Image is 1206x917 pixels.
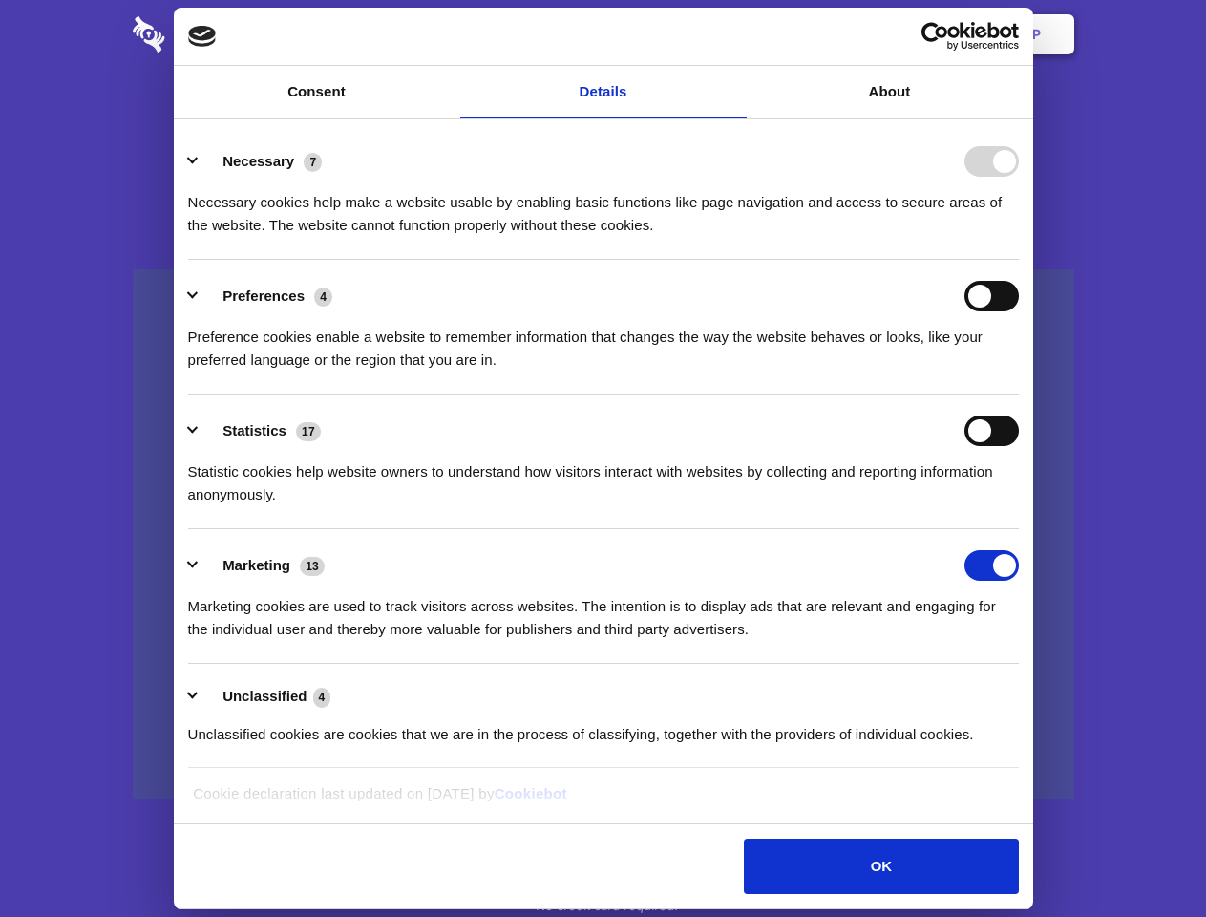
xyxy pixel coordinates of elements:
div: Necessary cookies help make a website usable by enabling basic functions like page navigation and... [188,177,1019,237]
div: Preference cookies enable a website to remember information that changes the way the website beha... [188,311,1019,372]
label: Necessary [222,153,294,169]
div: Cookie declaration last updated on [DATE] by [179,782,1027,820]
a: Wistia video thumbnail [133,269,1074,800]
span: 4 [313,688,331,707]
span: 4 [314,288,332,307]
a: Cookiebot [495,785,567,801]
button: Unclassified (4) [188,685,343,709]
button: Necessary (7) [188,146,334,177]
a: Details [460,66,747,118]
h1: Eliminate Slack Data Loss. [133,86,1074,155]
h4: Auto-redaction of sensitive data, encrypted data sharing and self-destructing private chats. Shar... [133,174,1074,237]
button: Marketing (13) [188,550,337,581]
span: 17 [296,422,321,441]
span: 7 [304,153,322,172]
a: Pricing [561,5,644,64]
a: Consent [174,66,460,118]
button: Preferences (4) [188,281,345,311]
iframe: Drift Widget Chat Controller [1111,821,1183,894]
a: Contact [774,5,862,64]
button: OK [744,839,1018,894]
label: Statistics [222,422,286,438]
a: About [747,66,1033,118]
a: Login [866,5,949,64]
label: Preferences [222,288,305,304]
a: Usercentrics Cookiebot - opens in a new window [852,22,1019,51]
button: Statistics (17) [188,416,333,446]
div: Marketing cookies are used to track visitors across websites. The intention is to display ads tha... [188,581,1019,641]
div: Unclassified cookies are cookies that we are in the process of classifying, together with the pro... [188,709,1019,746]
img: logo [188,26,217,47]
img: logo-wordmark-white-trans-d4663122ce5f474addd5e946df7df03e33cb6a1c49d2221995e7729f52c070b2.svg [133,16,296,53]
span: 13 [300,557,325,576]
label: Marketing [222,557,290,573]
div: Statistic cookies help website owners to understand how visitors interact with websites by collec... [188,446,1019,506]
